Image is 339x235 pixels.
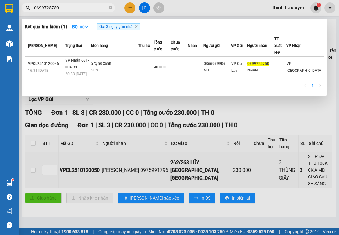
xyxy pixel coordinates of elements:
[91,44,108,48] span: Món hàng
[309,82,316,89] a: 1
[6,40,13,47] img: warehouse-icon
[34,4,107,11] input: Tìm tên, số ĐT hoặc mã đơn
[138,44,150,48] span: Thu hộ
[91,67,138,74] div: SL: 2
[247,67,274,74] div: NGÂN
[287,62,322,73] span: VP [GEOGRAPHIC_DATA]
[6,25,13,31] img: warehouse-icon
[316,82,324,89] button: right
[6,56,13,62] img: solution-icon
[188,44,197,48] span: Nhãn
[5,4,13,13] img: logo-vxr
[247,44,267,48] span: Người nhận
[65,72,87,76] span: 20:33 [DATE]
[171,40,180,51] span: Chưa cước
[28,44,57,48] span: [PERSON_NAME]
[286,44,301,48] span: VP Nhận
[203,44,220,48] span: Người gửi
[204,61,231,67] div: 0366979906
[301,82,309,89] button: left
[231,62,242,73] span: VP Cai Lậy
[72,24,89,29] strong: Bộ lọc
[91,60,138,67] div: 2 tụng xanh
[97,23,140,30] span: Gửi 3 ngày gần nhất
[135,25,138,28] span: close
[274,37,282,55] span: TT xuất HĐ
[318,83,322,87] span: right
[154,40,162,51] span: Tổng cước
[109,6,112,9] span: close-circle
[231,44,243,48] span: VP Gửi
[67,22,94,32] button: Bộ lọcdown
[28,61,63,67] div: VPCL2510120046
[65,58,89,69] span: VP Nhận 63F-004.98
[65,44,82,48] span: Trạng thái
[109,5,112,11] span: close-circle
[25,24,67,30] h3: Kết quả tìm kiếm ( 1 )
[7,208,12,214] span: notification
[28,68,49,73] span: 16:31 [DATE]
[301,82,309,89] li: Previous Page
[247,62,269,66] span: 0399725750
[303,83,307,87] span: left
[204,67,231,74] div: NHI
[154,65,166,69] span: 40.000
[84,25,89,29] span: down
[12,179,14,181] sup: 1
[316,82,324,89] li: Next Page
[7,194,12,200] span: question-circle
[6,180,13,186] img: warehouse-icon
[26,6,30,10] span: search
[7,222,12,228] span: message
